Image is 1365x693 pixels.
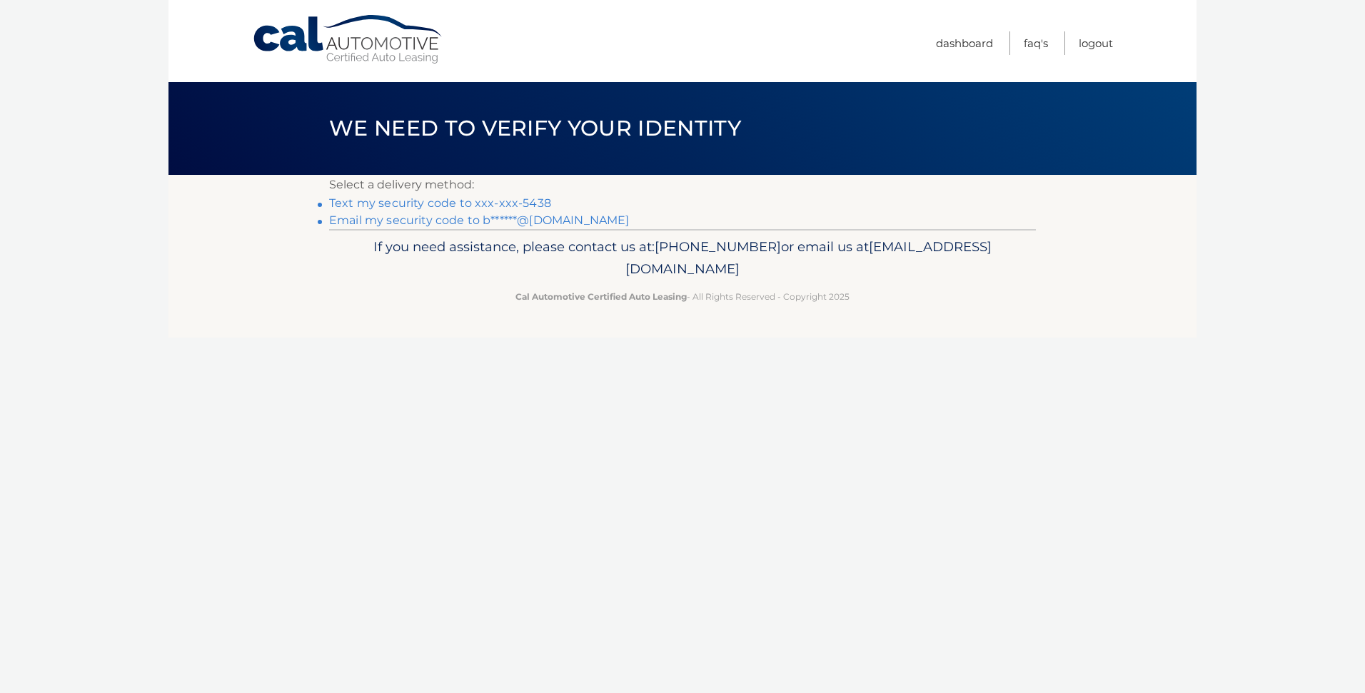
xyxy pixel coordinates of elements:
[329,175,1036,195] p: Select a delivery method:
[1079,31,1113,55] a: Logout
[329,213,630,227] a: Email my security code to b******@[DOMAIN_NAME]
[1024,31,1048,55] a: FAQ's
[936,31,993,55] a: Dashboard
[338,236,1027,281] p: If you need assistance, please contact us at: or email us at
[329,196,551,210] a: Text my security code to xxx-xxx-5438
[338,289,1027,304] p: - All Rights Reserved - Copyright 2025
[655,238,781,255] span: [PHONE_NUMBER]
[252,14,445,65] a: Cal Automotive
[329,115,741,141] span: We need to verify your identity
[515,291,687,302] strong: Cal Automotive Certified Auto Leasing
